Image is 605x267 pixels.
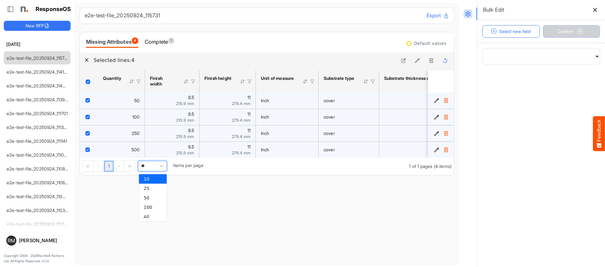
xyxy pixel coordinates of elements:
[433,97,440,104] button: Edit
[414,41,447,46] div: Default values
[324,147,335,152] span: cover
[205,75,232,81] div: Finish height
[443,147,449,153] button: Delete
[319,109,379,125] td: cover is template cell Column Header httpsnorthellcomontologiesmapping-rulesmaterialhassubstratem...
[324,98,335,103] span: cover
[7,83,71,88] a: e2e-test-file_20250924_114020
[80,92,98,109] td: checkbox
[176,150,194,155] span: 215.9 mm
[261,114,269,120] span: Inch
[124,160,135,172] div: Go to last page
[370,79,376,84] div: Filter Icon
[427,12,449,20] button: Export
[4,253,71,264] p: Copyright 2004 - 2025 Northell Partners Ltd. All Rights Reserved. v 1.1.0
[7,69,70,75] a: e2e-test-file_20250924_114134
[36,6,71,13] h1: ResponseOS
[173,163,203,168] span: Items per page
[80,158,454,175] div: Pager Container
[379,92,473,109] td: 80 is template cell Column Header httpsnorthellcomontologiesmapping-rulesmaterialhasmaterialthick...
[145,92,199,109] td: 8.5 is template cell Column Header httpsnorthellcomontologiesmapping-rulesmeasurementhasfinishsiz...
[17,3,30,15] img: Northell
[443,97,449,104] button: Delete
[261,98,269,103] span: Inch
[176,118,194,123] span: 215.9 mm
[80,125,98,142] td: checkbox
[139,174,167,184] li: 10
[324,75,355,81] div: Substrate type
[7,152,69,158] a: e2e-test-file_20250924_111033
[85,13,422,18] h6: e2e-test-file_20250924_115731
[256,125,319,142] td: Inch is template cell Column Header httpsnorthellcomontologiesmapping-rulesmeasurementhasunitofme...
[428,109,455,125] td: de6ff33e-d902-434c-8dd5-c23f16e98a56 is template cell Column Header
[199,142,256,158] td: 11 is template cell Column Header httpsnorthellcomontologiesmapping-rulesmeasurementhasfinishsize...
[247,95,251,100] span: 11
[247,111,251,117] span: 11
[104,161,114,172] a: Page 1 of 1 Pages
[145,142,199,158] td: 8.5 is template cell Column Header httpsnorthellcomontologiesmapping-rulesmeasurementhasfinishsiz...
[80,142,98,158] td: checkbox
[136,79,141,84] div: Filter Icon
[7,138,67,144] a: e2e-test-file_20250924_111141
[7,180,71,185] a: e2e-test-file_20250924_110646
[232,150,251,155] span: 279.4 mm
[232,118,251,123] span: 279.4 mm
[319,92,379,109] td: cover is template cell Column Header httpsnorthellcomontologiesmapping-rulesmaterialhassubstratem...
[138,161,167,171] span: Pagerdropdown
[7,97,69,102] a: e2e-test-file_20250924_113916
[98,125,145,142] td: 250 is template cell Column Header httpsnorthellcomontologiesmapping-rulesorderhasquantity
[83,160,93,172] div: Go to first page
[409,164,432,169] span: 1 of 1 pages
[139,193,167,203] li: 50
[132,37,138,44] span: 4
[80,70,98,92] th: Header checkbox
[98,109,145,125] td: 100 is template cell Column Header httpsnorthellcomontologiesmapping-rulesorderhasquantity
[145,125,199,142] td: 8.5 is template cell Column Header httpsnorthellcomontologiesmapping-rulesmeasurementhasfinishsiz...
[19,238,68,243] div: [PERSON_NAME]
[4,41,71,48] h6: [DATE]
[324,131,335,136] span: cover
[93,160,104,172] div: Go to previous page
[428,92,455,109] td: 27cb598e-f3f5-499e-87cb-029d234aaa6e is template cell Column Header
[199,109,256,125] td: 11 is template cell Column Header httpsnorthellcomontologiesmapping-rulesmeasurementhasfinishsize...
[443,114,449,120] button: Delete
[86,37,138,46] div: Missing Attributes
[261,147,269,152] span: Inch
[483,5,504,14] h6: Bulk Edit
[7,208,71,213] a: e2e-test-file_20250924_110305
[247,144,251,149] span: 11
[443,130,449,136] button: Delete
[139,174,167,221] ul: popup
[145,109,199,125] td: 8.5 is template cell Column Header httpsnorthellcomontologiesmapping-rulesmeasurementhasfinishsiz...
[319,125,379,142] td: cover is template cell Column Header httpsnorthellcomontologiesmapping-rulesmaterialhassubstratem...
[543,25,600,38] button: Confirm Progress
[256,142,319,158] td: Inch is template cell Column Header httpsnorthellcomontologiesmapping-rulesmeasurementhasunitofme...
[139,184,167,193] li: 25
[94,56,394,64] h6: Selected lines: 4
[98,142,145,158] td: 500 is template cell Column Header httpsnorthellcomontologiesmapping-rulesorderhasquantity
[256,92,319,109] td: Inch is template cell Column Header httpsnorthellcomontologiesmapping-rulesmeasurementhasunitofme...
[261,75,294,81] div: Unit of measure
[379,109,473,125] td: 80 is template cell Column Header httpsnorthellcomontologiesmapping-rulesmaterialhasmaterialthick...
[103,75,121,81] div: Quantity
[176,101,194,106] span: 215.9 mm
[188,144,194,149] span: 8.5
[132,114,140,120] span: 100
[188,95,194,100] span: 8.5
[131,147,140,152] span: 500
[384,75,448,81] div: Substrate thickness or weight
[7,125,69,130] a: e2e-test-file_20250924_111359
[433,130,440,136] button: Edit
[7,166,71,171] a: e2e-test-file_20250924_110803
[188,128,194,133] span: 8.5
[168,37,175,44] span: 1
[593,116,605,151] button: Feedback
[139,174,167,222] div: dropdownlist
[309,79,315,84] div: Filter Icon
[98,92,145,109] td: 50 is template cell Column Header httpsnorthellcomontologiesmapping-rulesorderhasquantity
[434,164,452,169] span: (4 items)
[433,147,440,153] button: Edit
[319,142,379,158] td: cover is template cell Column Header httpsnorthellcomontologiesmapping-rulesmaterialhassubstratem...
[482,25,540,38] button: Select new field
[132,131,140,136] span: 250
[428,125,455,142] td: 540f0da6-3556-41e0-a91a-902bb6776d31 is template cell Column Header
